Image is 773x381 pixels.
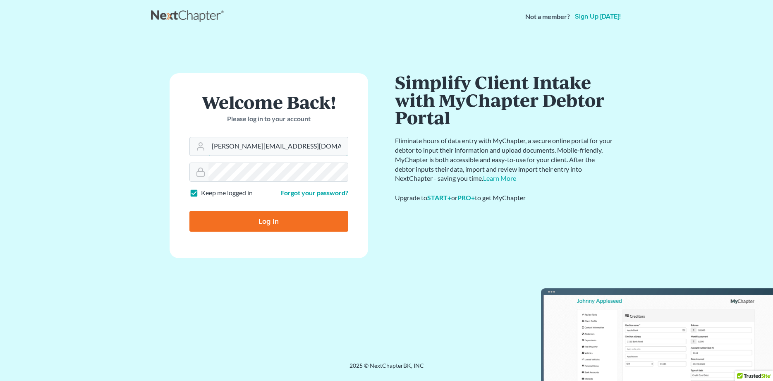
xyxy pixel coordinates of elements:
[201,188,253,198] label: Keep me logged in
[395,136,614,183] p: Eliminate hours of data entry with MyChapter, a secure online portal for your debtor to input the...
[208,137,348,156] input: Email Address
[189,211,348,232] input: Log In
[457,194,475,201] a: PRO+
[573,13,622,20] a: Sign up [DATE]!
[427,194,451,201] a: START+
[189,114,348,124] p: Please log in to your account
[281,189,348,196] a: Forgot your password?
[525,12,570,22] strong: Not a member?
[189,93,348,111] h1: Welcome Back!
[151,362,622,376] div: 2025 © NextChapterBK, INC
[483,174,516,182] a: Learn More
[395,193,614,203] div: Upgrade to or to get MyChapter
[395,73,614,126] h1: Simplify Client Intake with MyChapter Debtor Portal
